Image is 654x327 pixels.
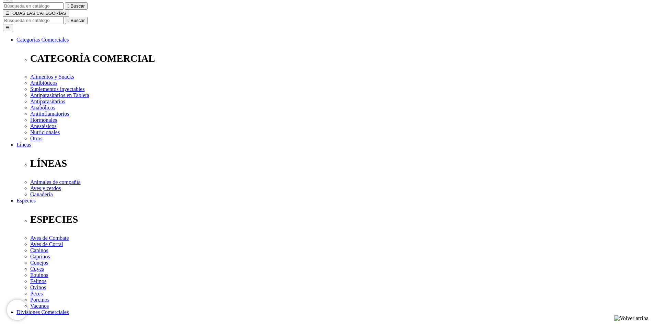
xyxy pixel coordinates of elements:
a: Caprinos [30,254,50,259]
p: ESPECIES [30,214,651,225]
a: Aves de Corral [30,241,63,247]
span: ☰ [5,11,10,16]
button:  Buscar [65,2,88,10]
a: Suplementos inyectables [30,86,85,92]
a: Equinos [30,272,48,278]
iframe: Brevo live chat [7,300,27,320]
a: Hormonales [30,117,57,123]
a: Ganadería [30,191,53,197]
a: Categorías Comerciales [16,37,69,43]
span: Buscar [71,3,85,9]
a: Caninos [30,247,48,253]
p: CATEGORÍA COMERCIAL [30,53,651,64]
a: Antiinflamatorios [30,111,69,117]
img: Volver arriba [614,315,649,322]
a: Peces [30,291,43,296]
a: Conejos [30,260,48,266]
p: LÍNEAS [30,158,651,169]
a: Antibióticos [30,80,57,86]
a: Antiparasitarios [30,98,65,104]
a: Porcinos [30,297,49,303]
a: Anabólicos [30,105,55,110]
a: Aves y cerdos [30,185,61,191]
a: Animales de compañía [30,179,81,185]
a: Especies [16,198,36,203]
a: Ovinos [30,284,46,290]
a: Otros [30,136,43,141]
a: Antiparasitarios en Tableta [30,92,89,98]
a: Vacunos [30,303,49,309]
button: ☰ [3,24,12,31]
a: Alimentos y Snacks [30,74,74,80]
i:  [68,3,69,9]
i:  [68,18,69,23]
input: Buscar [3,17,64,24]
a: Nutricionales [30,129,60,135]
a: Divisiones Comerciales [16,309,69,315]
a: Felinos [30,278,46,284]
a: Cuyes [30,266,44,272]
span: Buscar [71,18,85,23]
a: Aves de Combate [30,235,69,241]
a: Líneas [16,142,31,148]
input: Buscar [3,2,64,10]
a: Anestésicos [30,123,56,129]
button:  Buscar [65,17,88,24]
button: ☰TODAS LAS CATEGORÍAS [3,10,69,17]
